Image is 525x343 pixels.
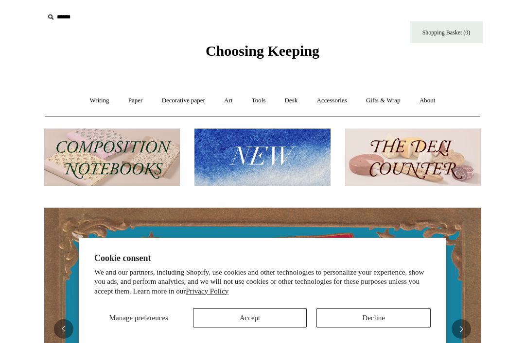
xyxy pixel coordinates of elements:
button: Manage preferences [94,308,183,327]
button: Decline [316,308,431,327]
a: Writing [81,88,118,114]
a: Art [215,88,241,114]
a: Gifts & Wrap [357,88,409,114]
a: Choosing Keeping [206,50,319,57]
a: About [411,88,444,114]
img: New.jpg__PID:f73bdf93-380a-4a35-bcfe-7823039498e1 [194,129,330,186]
a: Tools [243,88,275,114]
img: The Deli Counter [345,129,481,186]
button: Next [452,319,471,339]
a: Paper [120,88,152,114]
a: Shopping Basket (0) [410,21,483,43]
h2: Cookie consent [94,253,431,263]
span: Manage preferences [109,314,168,322]
img: 202302 Composition ledgers.jpg__PID:69722ee6-fa44-49dd-a067-31375e5d54ec [44,129,180,186]
button: Accept [193,308,307,327]
a: Decorative paper [153,88,214,114]
p: We and our partners, including Shopify, use cookies and other technologies to personalize your ex... [94,268,431,296]
a: Desk [276,88,307,114]
a: Privacy Policy [186,287,228,295]
span: Choosing Keeping [206,43,319,59]
a: Accessories [308,88,356,114]
button: Previous [54,319,73,339]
